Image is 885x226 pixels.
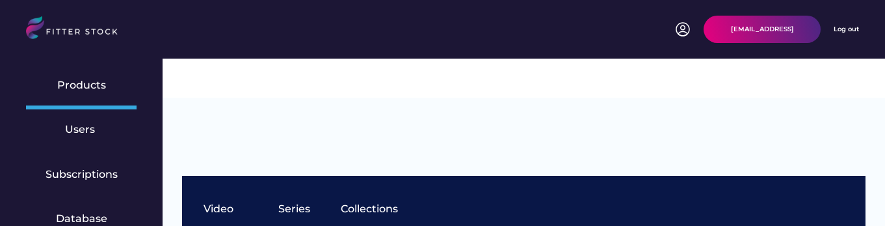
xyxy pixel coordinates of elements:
div: Video [204,202,236,216]
img: profile-circle.svg [675,21,691,37]
div: Log out [834,25,859,34]
div: Users [65,122,98,137]
div: Products [57,78,106,92]
div: Database [56,212,107,226]
div: [EMAIL_ADDRESS] [731,25,794,34]
img: LOGO.svg [26,16,129,43]
div: Subscriptions [46,167,118,182]
div: Series [278,202,311,216]
div: Collections [341,202,398,216]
